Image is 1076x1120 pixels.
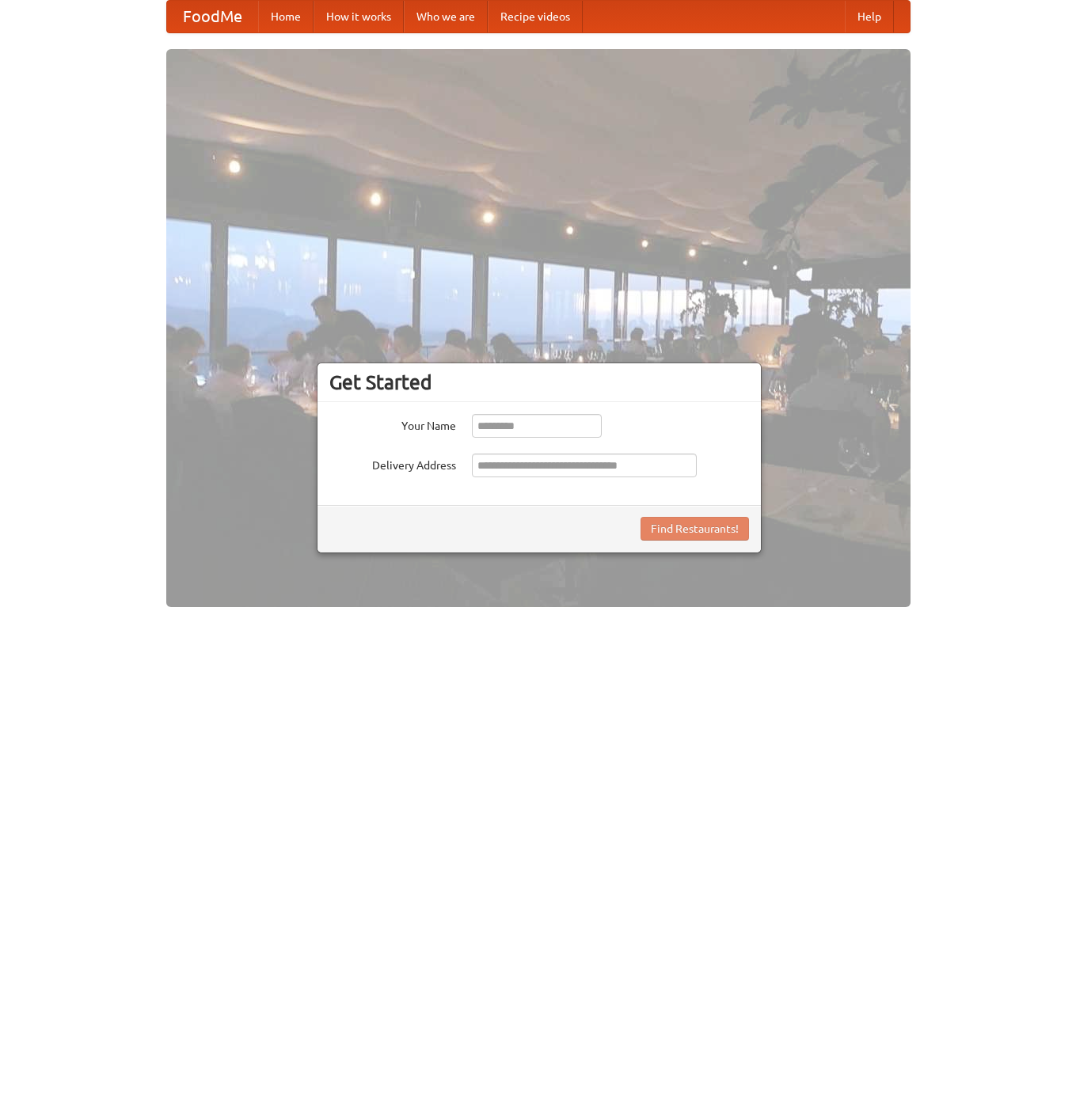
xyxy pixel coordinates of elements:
[258,1,314,32] a: Home
[404,1,488,32] a: Who we are
[488,1,583,32] a: Recipe videos
[167,1,258,32] a: FoodMe
[845,1,894,32] a: Help
[329,414,456,434] label: Your Name
[314,1,404,32] a: How it works
[641,517,749,541] button: Find Restaurants!
[329,370,749,394] h3: Get Started
[329,454,456,473] label: Delivery Address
